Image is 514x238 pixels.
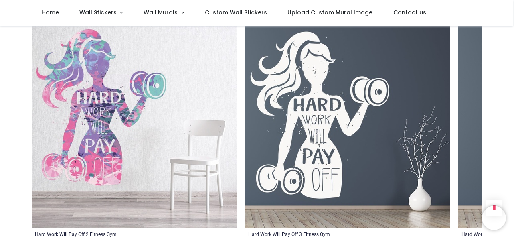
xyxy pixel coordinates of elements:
[245,22,450,228] img: Hard Work Will Pay Off 3 Fitness Gym Wall Sticker
[461,231,514,238] a: Hard Work Sports Quote
[205,8,267,16] span: Custom Wall Stickers
[144,8,178,16] span: Wall Murals
[32,22,237,228] img: Hard Work Will Pay Off 2 Fitness Gym Wall Sticker
[42,8,59,16] span: Home
[482,206,506,230] iframe: Brevo live chat
[35,231,117,238] a: Hard Work Will Pay Off 2 Fitness Gym
[248,231,330,238] a: Hard Work Will Pay Off 3 Fitness Gym
[393,8,426,16] span: Contact us
[79,8,117,16] span: Wall Stickers
[287,8,372,16] span: Upload Custom Mural Image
